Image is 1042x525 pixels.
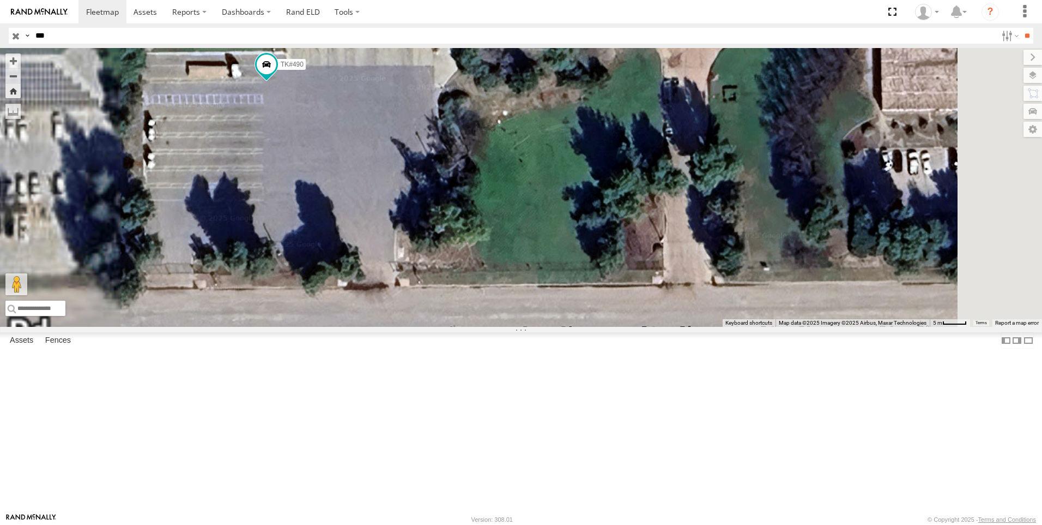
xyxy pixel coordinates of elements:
button: Keyboard shortcuts [725,319,772,327]
label: Map Settings [1023,122,1042,137]
label: Dock Summary Table to the Right [1011,332,1022,348]
label: Search Query [23,28,32,44]
a: Terms (opens in new tab) [976,321,987,325]
span: Map data ©2025 Imagery ©2025 Airbus, Maxar Technologies [779,320,926,326]
label: Measure [5,104,21,119]
label: Fences [40,333,76,348]
button: Drag Pegman onto the map to open Street View [5,273,27,295]
label: Dock Summary Table to the Left [1001,332,1011,348]
button: Zoom Home [5,83,21,98]
a: Report a map error [995,320,1039,326]
button: Zoom in [5,53,21,68]
label: Assets [4,333,39,348]
button: Map Scale: 5 m per 41 pixels [930,319,970,327]
div: Version: 308.01 [471,516,513,523]
div: © Copyright 2025 - [928,516,1036,523]
div: Norma Casillas [911,4,943,20]
span: TK#490 [281,61,304,68]
label: Search Filter Options [997,28,1021,44]
i: ? [982,3,999,21]
img: rand-logo.svg [11,8,68,16]
button: Zoom out [5,68,21,83]
a: Terms and Conditions [978,516,1036,523]
label: Hide Summary Table [1023,332,1034,348]
a: Visit our Website [6,514,56,525]
span: 5 m [933,320,942,326]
